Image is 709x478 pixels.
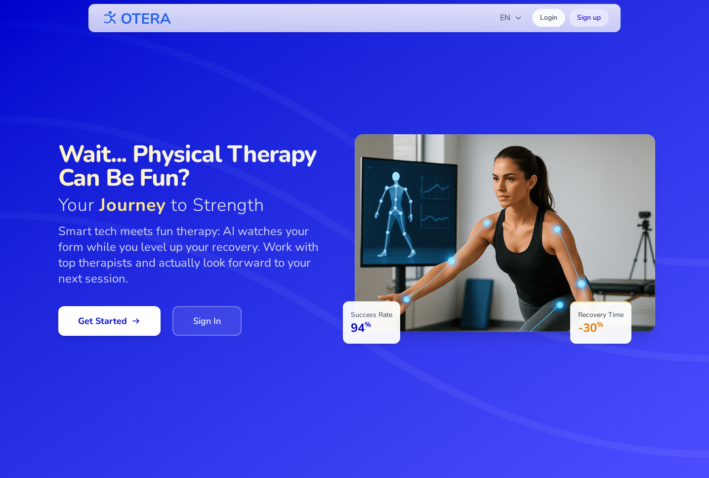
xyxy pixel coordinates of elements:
[58,142,335,190] span: Wait... Physical Therapy Can Be Fun?
[172,306,242,336] a: Sign In
[99,193,166,217] span: Journey
[532,9,565,27] a: Login
[58,223,335,286] p: Smart tech meets fun therapy: AI watches your form while you level up your recovery. Work with to...
[351,320,392,336] p: 94
[500,12,522,24] span: EN
[58,196,335,215] span: Your to Strength
[351,310,392,320] p: Success Rate
[100,7,171,29] img: OTERA logo
[569,9,609,27] a: Sign up
[494,8,528,28] button: EN
[58,306,161,336] a: Get Started
[78,314,141,328] span: Get Started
